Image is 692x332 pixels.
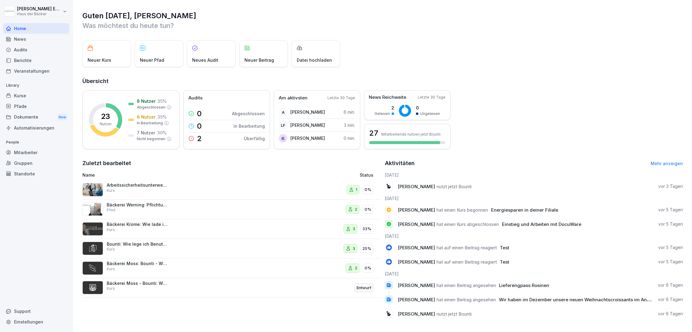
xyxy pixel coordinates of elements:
[3,101,69,112] div: Pfade
[107,241,168,247] p: Bounti: Wie lege ich Benutzer an?
[437,207,488,213] span: hat einen Kurs begonnen
[381,132,441,137] p: Mitarbeitende nutzen jetzt Bounti
[82,21,683,30] p: Was möchtest du heute tun?
[100,121,112,127] p: Nutzer
[3,90,69,101] a: Kurse
[3,44,69,55] a: Audits
[344,109,355,115] p: 6 min.
[500,259,509,265] span: Test
[362,226,371,232] p: 33%
[82,278,381,298] a: Bäckerei Moss - Bounti: Wie erzeuge ich einen Benutzerbericht?KursEntwurf
[356,187,357,193] p: 1
[244,135,265,142] p: Überfällig
[107,202,168,208] p: Bäckerei Werning: Pflichtunterweisung
[189,95,202,102] p: Audits
[232,110,265,117] p: Abgeschlossen
[658,282,683,288] p: vor 6 Tagen
[327,95,355,101] p: Letzte 30 Tage
[658,311,683,317] p: vor 6 Tagen
[137,130,155,136] p: 7 Nutzer
[82,11,683,21] h1: Guten [DATE], [PERSON_NAME]
[157,130,167,136] p: 30 %
[3,34,69,44] div: News
[353,246,355,252] p: 3
[107,207,115,213] p: Pfad
[385,271,683,277] h6: [DATE]
[437,311,472,317] span: nutzt jetzt Bounti
[360,172,373,178] p: Status
[3,158,69,168] a: Gruppen
[157,114,167,120] p: 35 %
[57,114,67,121] div: New
[398,282,435,288] span: [PERSON_NAME]
[107,286,115,291] p: Kurs
[82,219,381,239] a: Bäckerei Krome: Wie lade ich mir die Bounti App herunter?Kurs333%
[3,137,69,147] p: People
[375,111,390,116] p: Gelesen
[398,259,435,265] span: [PERSON_NAME]
[137,120,163,126] p: In Bearbeitung
[398,297,435,303] span: [PERSON_NAME]
[197,135,202,142] p: 2
[197,123,202,130] p: 0
[82,222,103,236] img: s78w77shk91l4aeybtorc9h7.png
[17,12,61,16] p: Haus der Bäcker
[355,265,357,271] p: 2
[3,112,69,123] a: DokumenteNew
[3,55,69,66] a: Berichte
[3,66,69,76] a: Veranstaltungen
[398,221,435,227] span: [PERSON_NAME]
[244,57,274,63] p: Neuer Beitrag
[82,281,103,294] img: h0ir0warzjvm1vzjfykkf11s.png
[137,114,156,120] p: 8 Nutzer
[3,316,69,327] a: Einstellungen
[157,98,167,104] p: 35 %
[365,265,371,271] p: 0%
[658,221,683,227] p: vor 5 Tagen
[398,245,435,251] span: [PERSON_NAME]
[82,183,103,196] img: uu40vofrwkrcojczpz6qgbpy.png
[107,266,115,272] p: Kurs
[3,147,69,158] a: Mitarbeiter
[279,121,287,130] div: LF
[137,105,165,110] p: Abgeschlossen
[362,246,371,252] p: 25%
[385,172,683,178] h6: [DATE]
[101,113,110,120] p: 23
[355,206,357,213] p: 2
[385,195,683,202] h6: [DATE]
[82,258,381,278] a: Bäckerei Moss: Bounti - Wie wird ein Kurs zugewiesen?Kurs20%
[82,242,103,255] img: y3z3y63wcjyhx73x8wr5r0l3.png
[82,200,381,220] a: Bäckerei Werning: PflichtunterweisungPfad20%
[107,247,115,252] p: Kurs
[279,108,287,116] div: A
[344,135,355,141] p: 0 min.
[353,226,355,232] p: 3
[82,202,103,216] img: n8muqcqrdacq5ccnjomp14z2.png
[344,122,355,128] p: 3 min.
[437,297,496,303] span: hat einen Beitrag angesehen
[658,296,683,303] p: vor 6 Tagen
[107,188,115,193] p: Kurs
[3,123,69,133] div: Automatisierungen
[385,159,415,168] h2: Aktivitäten
[437,259,497,265] span: hat auf einen Beitrag reagiert
[82,239,381,259] a: Bounti: Wie lege ich Benutzer an?Kurs325%
[279,134,287,143] div: IE
[357,285,371,291] p: Entwurf
[3,168,69,179] a: Standorte
[17,6,61,12] p: [PERSON_NAME] Ehlerding
[137,136,165,142] p: Nicht begonnen
[234,123,265,129] p: In Bearbeitung
[140,57,164,63] p: Neuer Pfad
[82,159,381,168] h2: Zuletzt bearbeitet
[398,311,435,317] span: [PERSON_NAME]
